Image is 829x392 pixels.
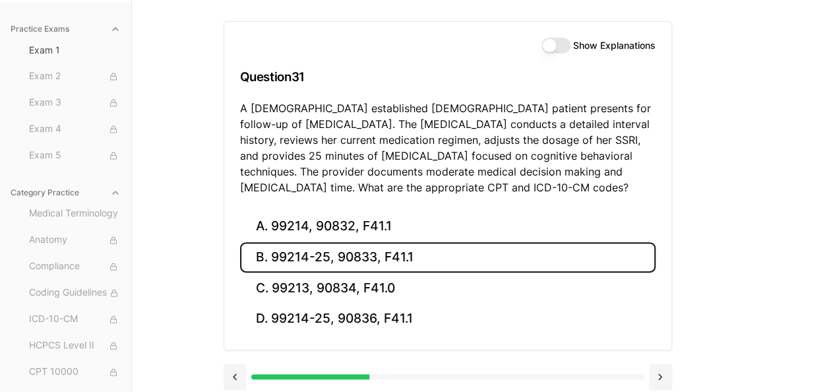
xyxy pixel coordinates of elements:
[29,365,121,379] span: CPT 10000
[29,259,121,274] span: Compliance
[29,69,121,84] span: Exam 2
[240,242,656,273] button: B. 99214-25, 90833, F41.1
[29,207,121,221] span: Medical Terminology
[29,312,121,327] span: ICD-10-CM
[24,92,126,114] button: Exam 3
[24,230,126,251] button: Anatomy
[24,203,126,224] button: Medical Terminology
[29,96,121,110] span: Exam 3
[240,57,656,96] h3: Question 31
[29,339,121,353] span: HCPCS Level II
[5,182,126,203] button: Category Practice
[240,211,656,242] button: A. 99214, 90832, F41.1
[24,335,126,356] button: HCPCS Level II
[24,309,126,330] button: ICD-10-CM
[5,18,126,40] button: Practice Exams
[24,256,126,277] button: Compliance
[29,122,121,137] span: Exam 4
[29,148,121,163] span: Exam 5
[24,145,126,166] button: Exam 5
[29,286,121,300] span: Coding Guidelines
[24,66,126,87] button: Exam 2
[24,119,126,140] button: Exam 4
[24,362,126,383] button: CPT 10000
[240,100,656,195] p: A [DEMOGRAPHIC_DATA] established [DEMOGRAPHIC_DATA] patient presents for follow-up of [MEDICAL_DA...
[29,233,121,247] span: Anatomy
[24,282,126,304] button: Coding Guidelines
[240,273,656,304] button: C. 99213, 90834, F41.0
[573,41,656,50] label: Show Explanations
[29,44,121,57] span: Exam 1
[240,304,656,335] button: D. 99214-25, 90836, F41.1
[24,40,126,61] button: Exam 1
